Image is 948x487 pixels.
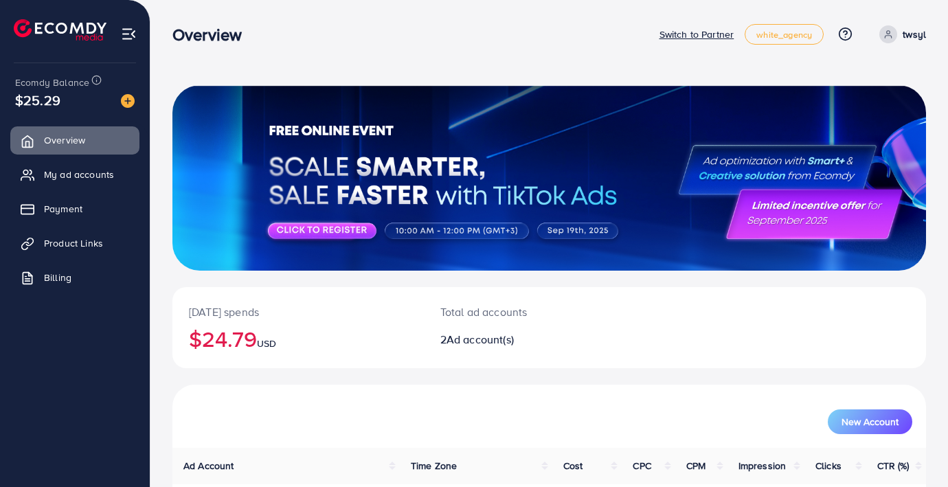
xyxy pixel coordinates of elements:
span: Payment [44,202,82,216]
img: image [121,94,135,108]
img: logo [14,19,106,41]
h3: Overview [172,25,253,45]
span: Overview [44,133,85,147]
h2: 2 [440,333,596,346]
p: Switch to Partner [659,26,734,43]
span: CPM [686,459,706,473]
span: Clicks [815,459,842,473]
span: Time Zone [411,459,457,473]
span: Cost [563,459,583,473]
img: menu [121,26,137,42]
span: white_agency [756,30,812,39]
button: New Account [828,409,912,434]
p: twsyl [903,26,926,43]
span: CTR (%) [877,459,910,473]
span: Ad account(s) [447,332,514,347]
h2: $24.79 [189,326,407,352]
p: Total ad accounts [440,304,596,320]
span: Product Links [44,236,103,250]
span: USD [257,337,276,350]
span: $25.29 [15,90,60,110]
a: My ad accounts [10,161,139,188]
span: Impression [738,459,787,473]
span: Ad Account [183,459,234,473]
span: New Account [842,417,899,427]
a: white_agency [745,24,824,45]
span: My ad accounts [44,168,114,181]
a: Billing [10,264,139,291]
span: Billing [44,271,71,284]
a: Payment [10,195,139,223]
span: CPC [633,459,651,473]
a: Product Links [10,229,139,257]
a: twsyl [874,25,926,43]
a: Overview [10,126,139,154]
span: Ecomdy Balance [15,76,89,89]
p: [DATE] spends [189,304,407,320]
